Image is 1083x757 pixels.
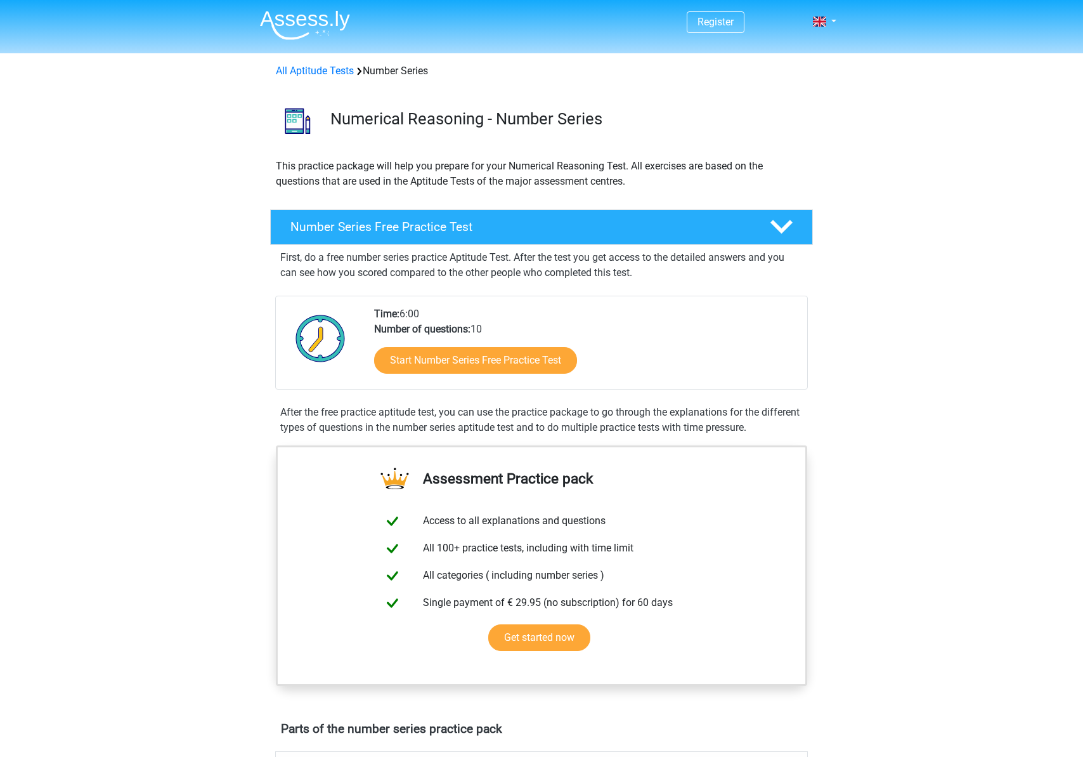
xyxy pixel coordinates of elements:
h4: Parts of the number series practice pack [281,721,802,736]
div: Number Series [271,63,812,79]
h4: Number Series Free Practice Test [290,220,749,234]
img: Clock [289,306,353,370]
h3: Numerical Reasoning - Number Series [330,109,803,129]
p: This practice package will help you prepare for your Numerical Reasoning Test. All exercises are ... [276,159,807,189]
a: Number Series Free Practice Test [265,209,818,245]
p: First, do a free number series practice Aptitude Test. After the test you get access to the detai... [280,250,803,280]
a: Register [697,16,734,28]
b: Time: [374,308,399,320]
div: After the free practice aptitude test, you can use the practice package to go through the explana... [275,405,808,435]
a: All Aptitude Tests [276,65,354,77]
div: 6:00 10 [365,306,807,389]
img: Assessly [260,10,350,40]
a: Get started now [488,624,590,651]
img: number series [271,94,325,148]
b: Number of questions: [374,323,470,335]
a: Start Number Series Free Practice Test [374,347,577,374]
